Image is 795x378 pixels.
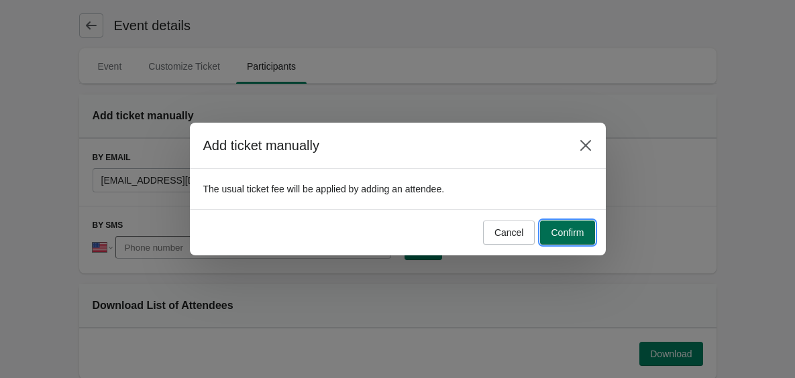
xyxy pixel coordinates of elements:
[551,227,584,238] span: Confirm
[203,136,560,155] h2: Add ticket manually
[574,133,598,157] button: Close
[203,182,592,196] p: The usual ticket fee will be applied by adding an attendee.
[494,227,524,238] span: Cancel
[540,220,594,245] button: Confirm
[483,220,535,245] button: Cancel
